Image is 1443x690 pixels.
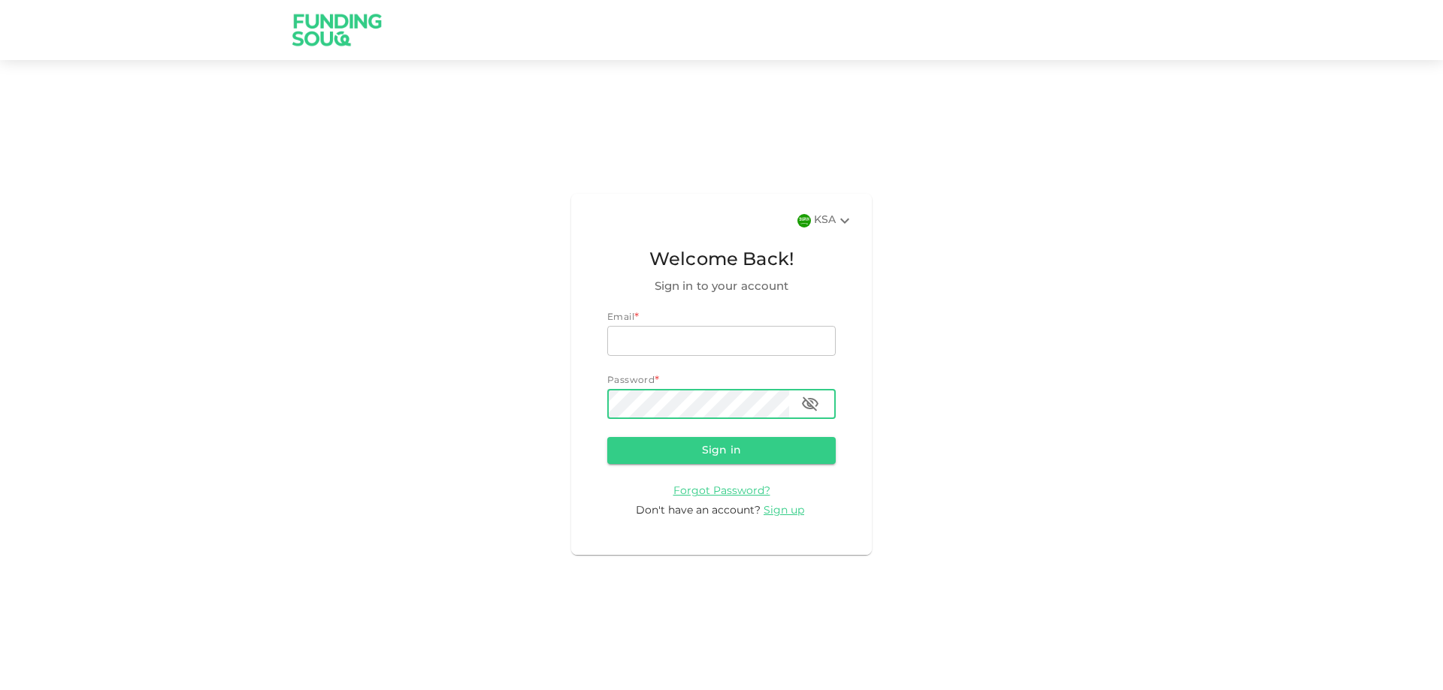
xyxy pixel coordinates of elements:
span: Don't have an account? [636,505,761,516]
span: Email [607,313,634,322]
span: Welcome Back! [607,246,836,275]
input: password [607,389,789,419]
div: KSA [814,212,854,230]
span: Forgot Password? [673,486,770,496]
a: Forgot Password? [673,485,770,496]
img: flag-sa.b9a346574cdc8950dd34b50780441f57.svg [797,214,811,227]
button: Sign in [607,437,836,464]
input: email [607,326,836,356]
span: Sign up [764,505,804,516]
span: Sign in to your account [607,278,836,296]
span: Password [607,376,655,385]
